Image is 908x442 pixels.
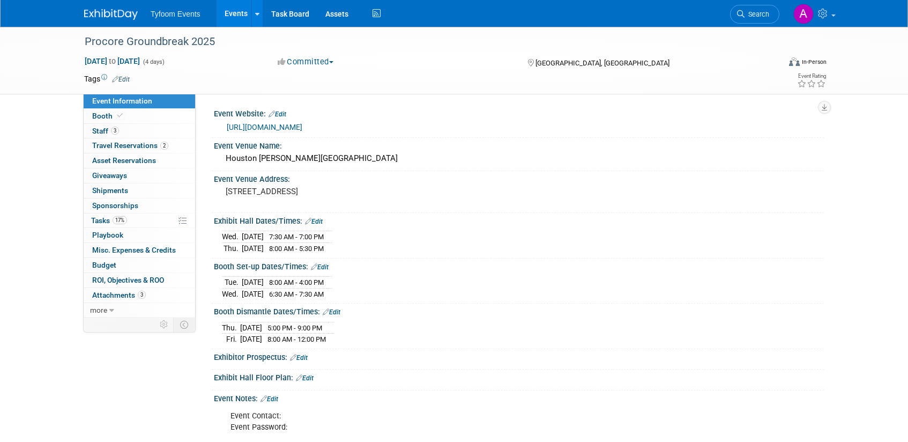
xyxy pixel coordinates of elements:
[269,245,324,253] span: 8:00 AM - 5:30 PM
[112,76,130,83] a: Edit
[92,261,116,269] span: Budget
[84,243,195,257] a: Misc. Expenses & Credits
[296,374,314,382] a: Edit
[223,406,706,438] div: Event Contact: Event Password:
[84,183,195,198] a: Shipments
[107,57,117,65] span: to
[274,56,338,68] button: Committed
[90,306,107,314] span: more
[92,246,176,254] span: Misc. Expenses & Credits
[84,258,195,272] a: Budget
[92,127,119,135] span: Staff
[535,59,669,67] span: [GEOGRAPHIC_DATA], [GEOGRAPHIC_DATA]
[222,288,242,299] td: Wed.
[793,4,814,24] img: Angie Nichols
[745,10,769,18] span: Search
[84,109,195,123] a: Booth
[113,216,127,224] span: 17%
[222,243,242,254] td: Thu.
[160,142,168,150] span: 2
[84,138,195,153] a: Travel Reservations2
[214,370,824,384] div: Exhibit Hall Floor Plan:
[92,291,146,299] span: Attachments
[91,216,127,225] span: Tasks
[84,228,195,242] a: Playbook
[222,277,242,289] td: Tue.
[81,32,763,51] div: Procore Groundbreak 2025
[242,288,264,299] td: [DATE]
[716,56,827,72] div: Event Format
[305,218,323,225] a: Edit
[222,231,242,243] td: Wed.
[269,290,324,298] span: 6:30 AM - 7:30 AM
[84,213,195,228] a: Tasks17%
[84,73,130,84] td: Tags
[222,150,816,167] div: Houston [PERSON_NAME][GEOGRAPHIC_DATA]
[214,304,824,318] div: Booth Dismantle Dates/Times:
[269,233,324,241] span: 7:30 AM - 7:00 PM
[789,57,800,66] img: Format-Inperson.png
[797,73,826,79] div: Event Rating
[155,318,174,331] td: Personalize Event Tab Strip
[138,291,146,299] span: 3
[84,303,195,318] a: more
[151,10,200,18] span: Tyfoom Events
[92,201,138,210] span: Sponsorships
[323,308,340,316] a: Edit
[222,322,240,334] td: Thu.
[111,127,119,135] span: 3
[269,278,324,286] span: 8:00 AM - 4:00 PM
[84,9,138,20] img: ExhibitDay
[84,273,195,288] a: ROI, Objectives & ROO
[242,243,264,254] td: [DATE]
[214,349,824,363] div: Exhibitor Prospectus:
[214,213,824,227] div: Exhibit Hall Dates/Times:
[92,171,127,180] span: Giveaways
[92,231,123,239] span: Playbook
[84,153,195,168] a: Asset Reservations
[84,94,195,108] a: Event Information
[92,112,125,120] span: Booth
[174,318,196,331] td: Toggle Event Tabs
[311,263,329,271] a: Edit
[92,156,156,165] span: Asset Reservations
[801,58,827,66] div: In-Person
[267,335,326,343] span: 8:00 AM - 12:00 PM
[84,198,195,213] a: Sponsorships
[142,58,165,65] span: (4 days)
[214,106,824,120] div: Event Website:
[92,97,152,105] span: Event Information
[117,113,123,119] i: Booth reservation complete
[242,231,264,243] td: [DATE]
[240,334,262,345] td: [DATE]
[84,168,195,183] a: Giveaways
[84,288,195,303] a: Attachments3
[92,276,164,284] span: ROI, Objectives & ROO
[84,56,140,66] span: [DATE] [DATE]
[214,259,824,272] div: Booth Set-up Dates/Times:
[730,5,779,24] a: Search
[226,187,456,196] pre: [STREET_ADDRESS]
[222,334,240,345] td: Fri.
[214,171,824,185] div: Event Venue Address:
[214,138,824,151] div: Event Venue Name:
[214,391,824,404] div: Event Notes:
[242,277,264,289] td: [DATE]
[227,123,302,131] a: [URL][DOMAIN_NAME]
[269,110,286,118] a: Edit
[267,324,322,332] span: 5:00 PM - 9:00 PM
[92,141,168,150] span: Travel Reservations
[290,354,308,362] a: Edit
[240,322,262,334] td: [DATE]
[261,395,278,403] a: Edit
[92,186,128,195] span: Shipments
[84,124,195,138] a: Staff3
